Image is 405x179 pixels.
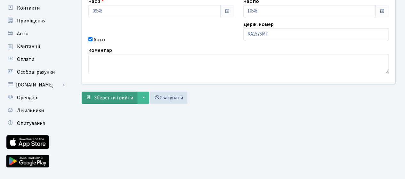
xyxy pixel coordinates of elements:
a: Авто [3,27,67,40]
input: AA0001AA [243,28,389,40]
span: Квитанції [17,43,40,50]
span: Особові рахунки [17,69,55,76]
label: Коментар [88,46,112,54]
a: Квитанції [3,40,67,53]
a: Скасувати [150,92,187,104]
span: Приміщення [17,17,45,24]
a: Оплати [3,53,67,66]
span: Опитування [17,120,45,127]
a: Опитування [3,117,67,130]
span: Лічильники [17,107,44,114]
span: Зберегти і вийти [94,94,133,101]
a: Приміщення [3,14,67,27]
span: Авто [17,30,28,37]
a: [DOMAIN_NAME] [3,78,67,91]
label: Авто [93,36,105,44]
a: Орендарі [3,91,67,104]
label: Держ. номер [243,20,274,28]
span: Оплати [17,56,34,63]
a: Контакти [3,2,67,14]
a: Особові рахунки [3,66,67,78]
button: Зберегти і вийти [82,92,137,104]
span: Орендарі [17,94,38,101]
a: Лічильники [3,104,67,117]
span: Контакти [17,4,40,12]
